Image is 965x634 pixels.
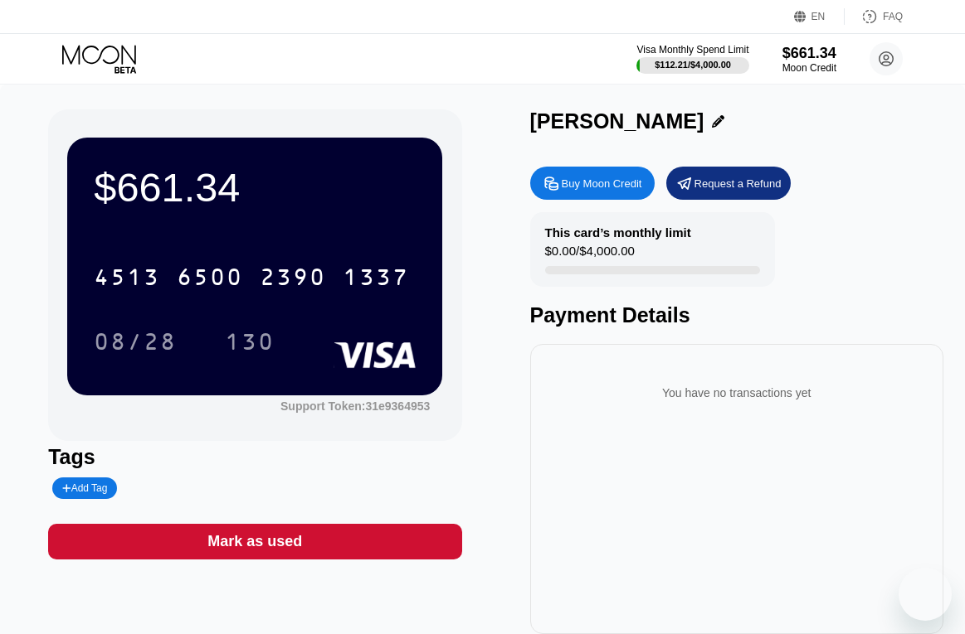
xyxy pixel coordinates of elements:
div: 08/28 [94,331,177,357]
div: EN [794,8,845,25]
div: $661.34 [94,164,416,211]
div: Request a Refund [666,167,791,200]
div: Tags [48,445,461,469]
div: 08/28 [81,321,189,362]
div: This card’s monthly limit [545,225,691,240]
div: Buy Moon Credit [530,167,655,200]
div: Payment Details [530,303,943,327]
div: [PERSON_NAME] [530,109,704,133]
div: Add Tag [52,477,117,499]
div: $661.34 [782,45,836,62]
div: FAQ [845,8,903,25]
div: Buy Moon Credit [562,177,642,191]
div: Request a Refund [695,177,782,191]
div: Mark as used [207,532,302,551]
div: Add Tag [62,482,107,494]
div: 130 [212,321,287,362]
div: $112.21 / $4,000.00 [655,60,731,70]
div: Visa Monthly Spend Limit [636,44,748,56]
div: 4513 [94,266,160,293]
div: FAQ [883,11,903,22]
div: Support Token:31e9364953 [280,399,430,413]
div: 6500 [177,266,243,293]
div: Support Token: 31e9364953 [280,399,430,413]
div: 1337 [343,266,409,293]
div: Moon Credit [782,62,836,74]
div: 2390 [260,266,326,293]
div: $0.00 / $4,000.00 [545,244,635,266]
div: 4513650023901337 [84,256,419,298]
div: $661.34Moon Credit [782,45,836,74]
iframe: Schaltfläche zum Öffnen des Messaging-Fensters [899,568,952,621]
div: Visa Monthly Spend Limit$112.21/$4,000.00 [636,44,748,74]
div: EN [811,11,826,22]
div: Mark as used [48,524,461,559]
div: You have no transactions yet [543,370,930,416]
div: 130 [225,331,275,357]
